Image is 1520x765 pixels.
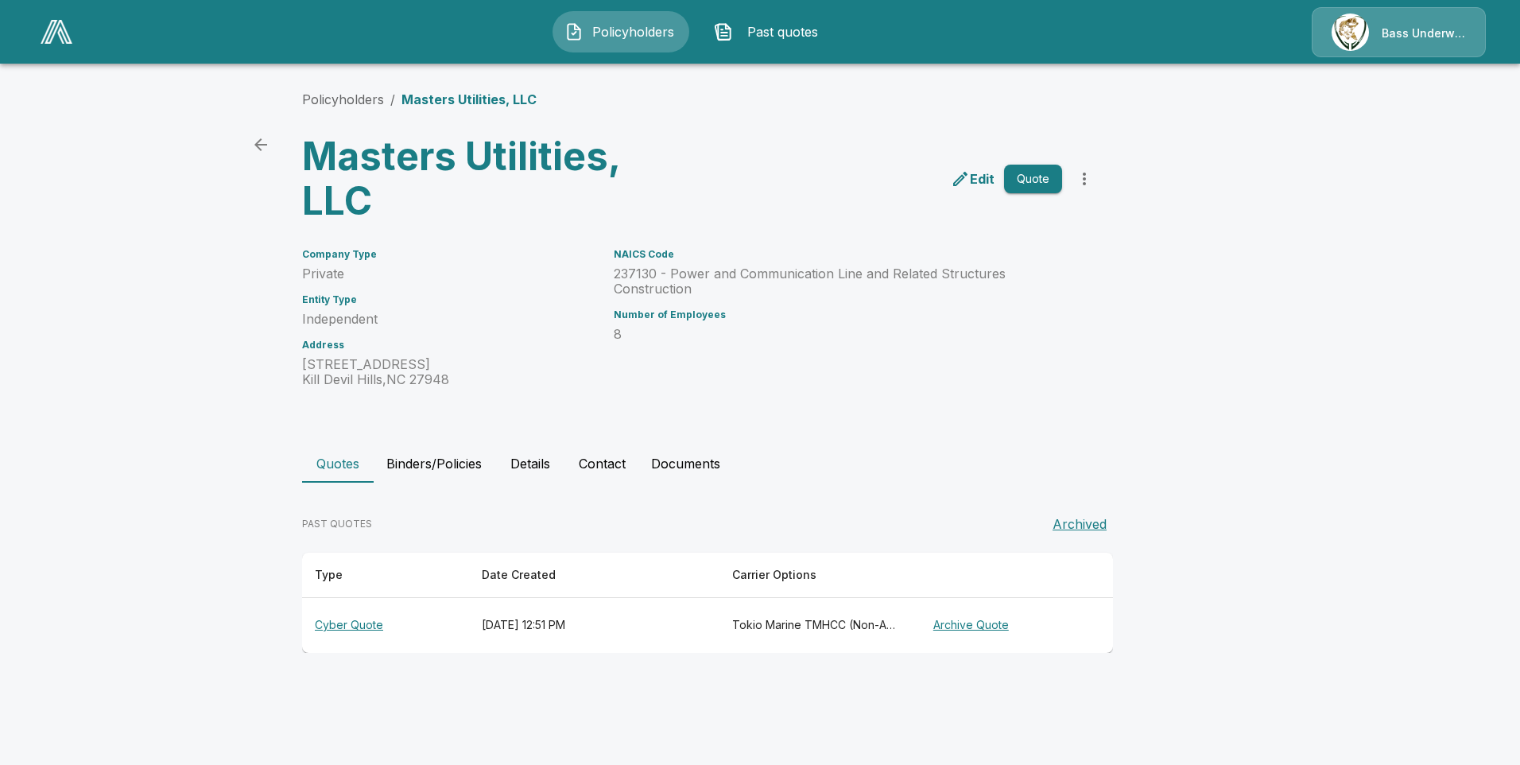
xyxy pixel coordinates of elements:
p: 237130 - Power and Communication Line and Related Structures Construction [614,266,1062,297]
th: Date Created [469,553,719,598]
img: AA Logo [41,20,72,44]
h6: NAICS Code [614,249,1062,260]
button: Details [494,445,566,483]
th: [DATE] 12:51 PM [469,598,719,653]
th: Carrier Options [719,553,914,598]
h6: Address [302,340,595,351]
button: Archive Quote [927,611,1015,640]
button: Binders/Policies [374,445,494,483]
button: Policyholders IconPolicyholders [553,11,689,52]
li: / [390,90,395,109]
p: Independent [302,312,595,327]
img: Policyholders Icon [564,22,584,41]
p: [STREET_ADDRESS] Kill Devil Hills , NC 27948 [302,357,595,387]
a: Policyholders [302,91,384,107]
button: Past quotes IconPast quotes [702,11,839,52]
th: Type [302,553,469,598]
button: Archived [1046,508,1113,540]
button: Contact [566,445,638,483]
button: more [1068,163,1100,195]
table: responsive table [302,553,1113,653]
h6: Number of Employees [614,309,1062,320]
p: Edit [970,169,995,188]
th: Cyber Quote [302,598,469,653]
a: back [245,129,277,161]
p: 8 [614,327,1062,342]
p: Private [302,266,595,282]
nav: breadcrumb [302,90,537,109]
button: Quotes [302,445,374,483]
p: PAST QUOTES [302,517,372,531]
h6: Entity Type [302,294,595,305]
button: Documents [638,445,733,483]
img: Past quotes Icon [714,22,733,41]
span: Policyholders [590,22,677,41]
span: Past quotes [739,22,827,41]
th: Tokio Marine TMHCC (Non-Admitted), Beazley, CFC (Admitted), At-Bay (Non-Admitted), Coalition (Non... [719,598,914,653]
a: edit [948,166,998,192]
img: Agency Icon [1332,14,1369,51]
p: Bass Underwriters [1382,25,1466,41]
h3: Masters Utilities, LLC [302,134,695,223]
p: Masters Utilities, LLC [401,90,537,109]
h6: Company Type [302,249,595,260]
button: Quote [1004,165,1062,194]
div: policyholder tabs [302,445,1218,483]
a: Agency IconBass Underwriters [1312,7,1486,57]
